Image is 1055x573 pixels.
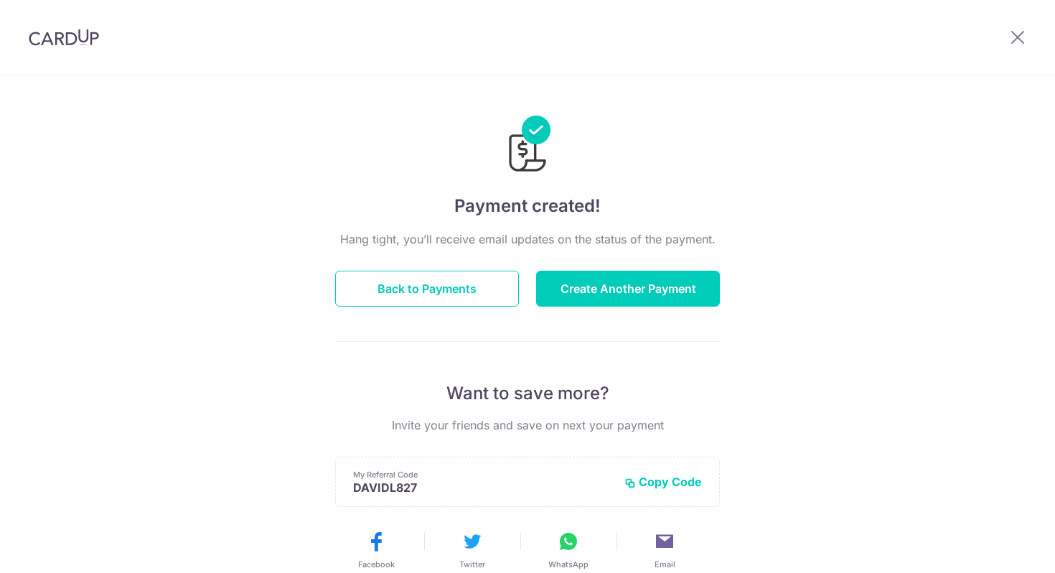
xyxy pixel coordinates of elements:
[335,230,720,248] p: Hang tight, you’ll receive email updates on the status of the payment.
[505,116,550,176] img: Payments
[335,193,720,219] h4: Payment created!
[353,469,613,480] p: My Referral Code
[334,530,418,570] button: Facebook
[430,530,515,570] button: Twitter
[335,416,720,434] p: Invite your friends and save on next your payment
[335,382,720,405] p: Want to save more?
[526,530,611,570] button: WhatsApp
[655,559,675,570] span: Email
[622,530,707,570] button: Email
[353,480,613,495] p: DAVIDL827
[335,271,519,307] button: Back to Payments
[548,559,589,570] span: WhatsApp
[358,559,395,570] span: Facebook
[536,271,720,307] button: Create Another Payment
[459,559,485,570] span: Twitter
[624,475,702,489] button: Copy Code
[29,29,99,46] img: CardUp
